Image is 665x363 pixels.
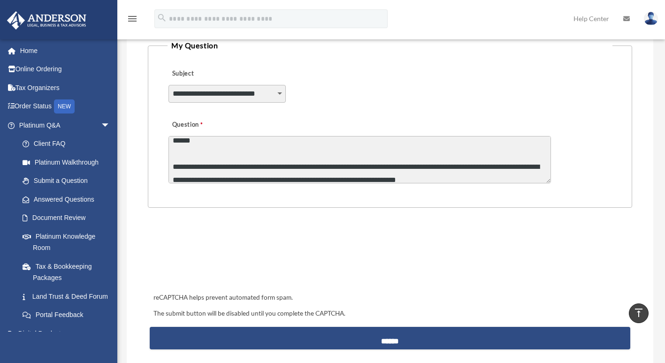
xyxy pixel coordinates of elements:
[7,324,124,343] a: Digital Productsarrow_drop_down
[13,153,124,172] a: Platinum Walkthrough
[54,99,75,113] div: NEW
[168,118,241,131] label: Question
[127,13,138,24] i: menu
[150,308,630,319] div: The submit button will be disabled until you complete the CAPTCHA.
[127,16,138,24] a: menu
[13,287,124,306] a: Land Trust & Deed Forum
[151,237,293,273] iframe: reCAPTCHA
[168,67,258,80] label: Subject
[13,227,124,257] a: Platinum Knowledge Room
[7,97,124,116] a: Order StatusNEW
[157,13,167,23] i: search
[13,135,124,153] a: Client FAQ
[7,41,124,60] a: Home
[13,306,124,325] a: Portal Feedback
[7,116,124,135] a: Platinum Q&Aarrow_drop_down
[13,172,120,190] a: Submit a Question
[13,190,124,209] a: Answered Questions
[13,257,124,287] a: Tax & Bookkeeping Packages
[7,60,124,79] a: Online Ordering
[101,116,120,135] span: arrow_drop_down
[644,12,658,25] img: User Pic
[7,78,124,97] a: Tax Organizers
[633,307,644,318] i: vertical_align_top
[13,209,124,227] a: Document Review
[4,11,89,30] img: Anderson Advisors Platinum Portal
[629,303,649,323] a: vertical_align_top
[101,324,120,343] span: arrow_drop_down
[168,39,612,52] legend: My Question
[150,292,630,303] div: reCAPTCHA helps prevent automated form spam.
